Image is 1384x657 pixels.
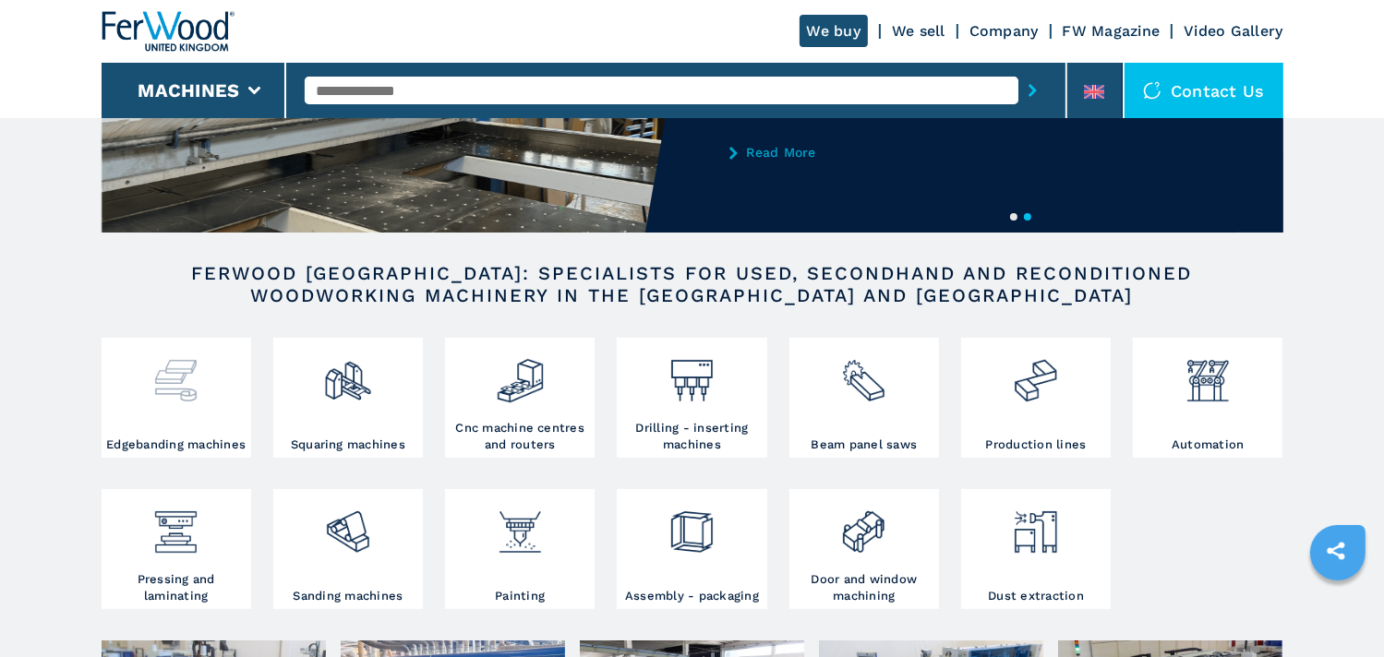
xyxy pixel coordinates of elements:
img: squadratrici_2.png [323,342,372,405]
a: Pressing and laminating [102,489,251,609]
a: Painting [445,489,595,609]
img: aspirazione_1.png [1011,494,1060,556]
h3: Drilling - inserting machines [621,420,762,453]
button: 1 [1010,213,1017,221]
img: lavorazione_porte_finestre_2.png [839,494,888,556]
a: Video Gallery [1184,22,1282,40]
h3: Dust extraction [988,588,1084,604]
a: We sell [892,22,945,40]
img: verniciatura_1.png [496,494,545,556]
a: Cnc machine centres and routers [445,338,595,458]
h3: Squaring machines [291,436,405,453]
h3: Production lines [986,436,1087,453]
h3: Pressing and laminating [106,571,247,604]
img: foratrici_inseritrici_2.png [668,342,716,405]
a: Squaring machines [273,338,423,458]
img: pressa-strettoia.png [151,494,200,556]
h3: Door and window machining [794,571,934,604]
h3: Assembly - packaging [625,588,759,604]
a: Sanding machines [273,489,423,609]
button: Machines [138,79,239,102]
a: Dust extraction [961,489,1111,609]
img: centro_di_lavoro_cnc_2.png [496,342,545,405]
img: linee_di_produzione_2.png [1011,342,1060,405]
h3: Sanding machines [293,588,403,604]
img: sezionatrici_2.png [839,342,888,405]
a: Company [969,22,1039,40]
h3: Cnc machine centres and routers [450,420,590,453]
img: bordatrici_1.png [151,342,200,405]
a: Assembly - packaging [617,489,766,609]
button: submit-button [1018,69,1047,112]
button: 2 [1024,213,1031,221]
a: Automation [1133,338,1282,458]
a: Edgebanding machines [102,338,251,458]
a: Beam panel saws [789,338,939,458]
a: Production lines [961,338,1111,458]
a: sharethis [1313,528,1359,574]
img: Contact us [1143,81,1161,100]
h3: Automation [1172,436,1245,453]
a: We buy [800,15,869,47]
a: FW Magazine [1063,22,1161,40]
img: automazione.png [1184,342,1233,405]
h3: Beam panel saws [811,436,917,453]
h3: Edgebanding machines [106,436,246,453]
img: montaggio_imballaggio_2.png [668,494,716,556]
a: Read More [729,145,1091,160]
h2: FERWOOD [GEOGRAPHIC_DATA]: SPECIALISTS FOR USED, SECONDHAND AND RECONDITIONED WOODWORKING MACHINE... [161,262,1224,306]
iframe: Chat [1306,574,1370,643]
a: Drilling - inserting machines [617,338,766,458]
a: Door and window machining [789,489,939,609]
div: Contact us [1125,63,1283,118]
img: Ferwood [102,11,235,52]
img: levigatrici_2.png [323,494,372,556]
h3: Painting [495,588,545,604]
